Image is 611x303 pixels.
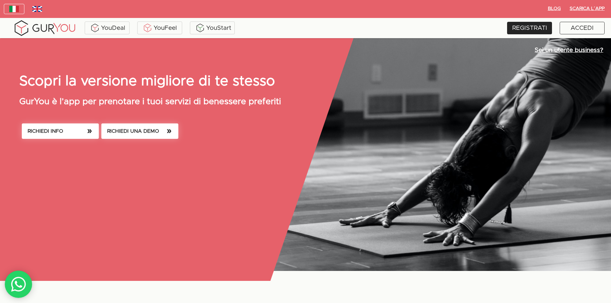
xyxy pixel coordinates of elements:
img: BxzlDwAAAAABJRU5ErkJggg== [195,23,205,33]
img: italy.83948c3f.jpg [9,6,19,12]
a: YouFeel [137,21,182,34]
a: REGISTRATI [507,22,552,34]
button: BLOG [544,4,564,14]
div: YouDeal [86,23,128,33]
img: wDv7cRK3VHVvwAAACV0RVh0ZGF0ZTpjcmVhdGUAMjAxOC0wMy0yNVQwMToxNzoxMiswMDowMGv4vjwAAAAldEVYdGRhdGU6bW... [32,6,42,12]
a: ACCEDI [560,22,605,34]
input: INVIA [35,119,61,131]
a: Sei un utente business? [528,39,610,61]
button: Scarica l´App [567,4,607,14]
button: RICHIEDI INFO [22,123,99,139]
a: RICHIEDI INFO [21,122,100,148]
div: YouFeel [139,23,181,33]
img: gyLogo01.5aaa2cff.png [13,19,77,37]
div: YouStart [191,23,233,33]
span: RICHIEDI INFO [28,127,93,136]
div: Widget chat [579,272,611,303]
iframe: Chat Widget [579,272,611,303]
img: whatsAppIcon.04b8739f.svg [11,276,27,292]
a: YouDeal [85,21,130,34]
a: YouStart [190,21,235,34]
p: Scopri la versione migliore di te stesso [19,74,560,89]
p: Sei un utente business? [535,46,603,55]
a: RICHIEDI UNA DEMO [100,122,180,148]
img: KDuXBJLpDstiOJIlCPq11sr8c6VfEN1ke5YIAoPlCPqmrDPlQeIQgHlNqkP7FCiAKJQRHlC7RCaiHTHAlEEQLmFuo+mIt2xQB... [143,23,152,33]
span: BLOG [547,5,562,13]
button: RICHIEDI UNA DEMO [101,123,178,139]
img: ALVAdSatItgsAAAAAElFTkSuQmCC [90,23,100,33]
p: GurYou è l’app per prenotare i tuoi servizi di benessere preferiti [19,96,560,108]
span: Scarica l´App [570,5,605,13]
span: RICHIEDI UNA DEMO [107,127,173,136]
